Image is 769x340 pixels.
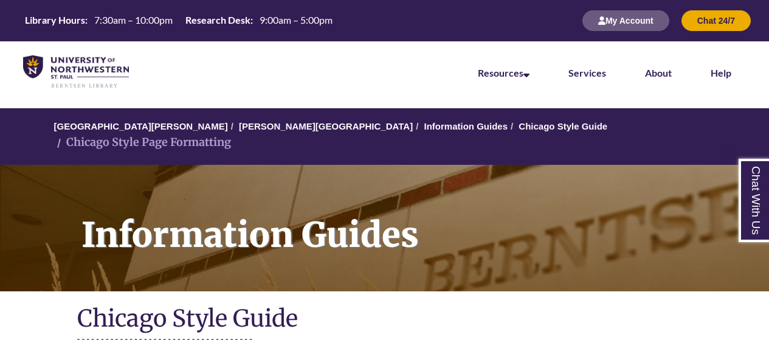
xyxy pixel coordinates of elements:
[20,13,337,28] a: Hours Today
[478,67,529,78] a: Resources
[681,10,751,31] button: Chat 24/7
[23,55,129,89] img: UNWSP Library Logo
[720,142,766,159] a: Back to Top
[681,15,751,26] a: Chat 24/7
[582,10,669,31] button: My Account
[711,67,731,78] a: Help
[519,121,607,131] a: Chicago Style Guide
[260,14,333,26] span: 9:00am – 5:00pm
[77,304,692,336] h1: Chicago Style Guide
[54,121,228,131] a: [GEOGRAPHIC_DATA][PERSON_NAME]
[20,13,89,27] th: Library Hours:
[94,14,173,26] span: 7:30am – 10:00pm
[239,121,413,131] a: [PERSON_NAME][GEOGRAPHIC_DATA]
[68,165,769,276] h1: Information Guides
[582,15,669,26] a: My Account
[181,13,255,27] th: Research Desk:
[568,67,606,78] a: Services
[645,67,672,78] a: About
[20,13,337,27] table: Hours Today
[424,121,508,131] a: Information Guides
[54,134,231,151] li: Chicago Style Page Formatting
